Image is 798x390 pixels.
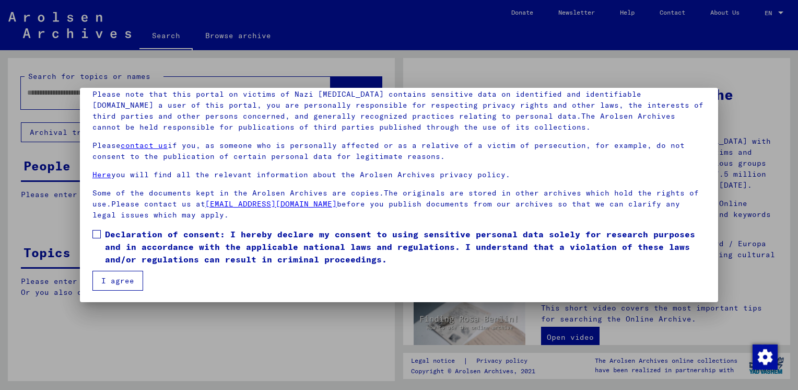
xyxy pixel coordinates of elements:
[92,170,111,179] a: Here
[92,140,706,162] p: Please if you, as someone who is personally affected or as a relative of a victim of persecution,...
[121,141,168,150] a: contact us
[105,228,706,266] span: Declaration of consent: I hereby declare my consent to using sensitive personal data solely for r...
[92,169,706,180] p: you will find all the relevant information about the Arolsen Archives privacy policy.
[205,199,337,209] a: [EMAIL_ADDRESS][DOMAIN_NAME]
[92,89,706,133] p: Please note that this portal on victims of Nazi [MEDICAL_DATA] contains sensitive data on identif...
[92,271,143,291] button: I agree
[92,188,706,221] p: Some of the documents kept in the Arolsen Archives are copies.The originals are stored in other a...
[753,345,778,370] img: Change consent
